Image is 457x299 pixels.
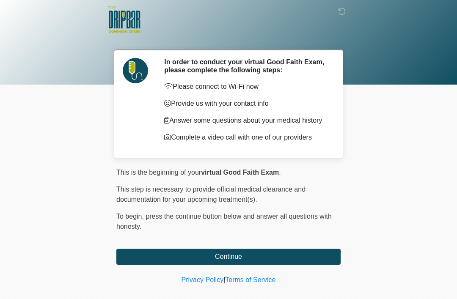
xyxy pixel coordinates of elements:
span: . [279,169,281,176]
p: Complete a video call with one of our providers [164,132,328,143]
span: This is the beginning of your [116,169,201,176]
a: Terms of Service [225,276,275,283]
img: Agent Avatar [123,58,148,83]
strong: virtual Good Faith Exam [201,169,279,176]
p: Answer some questions about your medical history [164,115,328,126]
p: Please connect to Wi-Fi now [164,82,328,92]
button: Continue [116,249,341,265]
a: Privacy Policy [182,276,224,283]
span: To begin, [116,213,146,220]
p: Provide us with your contact info [164,99,328,109]
span: press the continue button below and answer all questions with honesty. [116,213,332,230]
a: | [223,276,225,283]
span: This step is necessary to provide official medical clearance and documentation for your upcoming ... [116,186,306,203]
h2: In order to conduct your virtual Good Faith Exam, please complete the following steps: [164,58,328,74]
img: The DRIPBaR - San Antonio Dominion Creek Logo [108,6,140,34]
